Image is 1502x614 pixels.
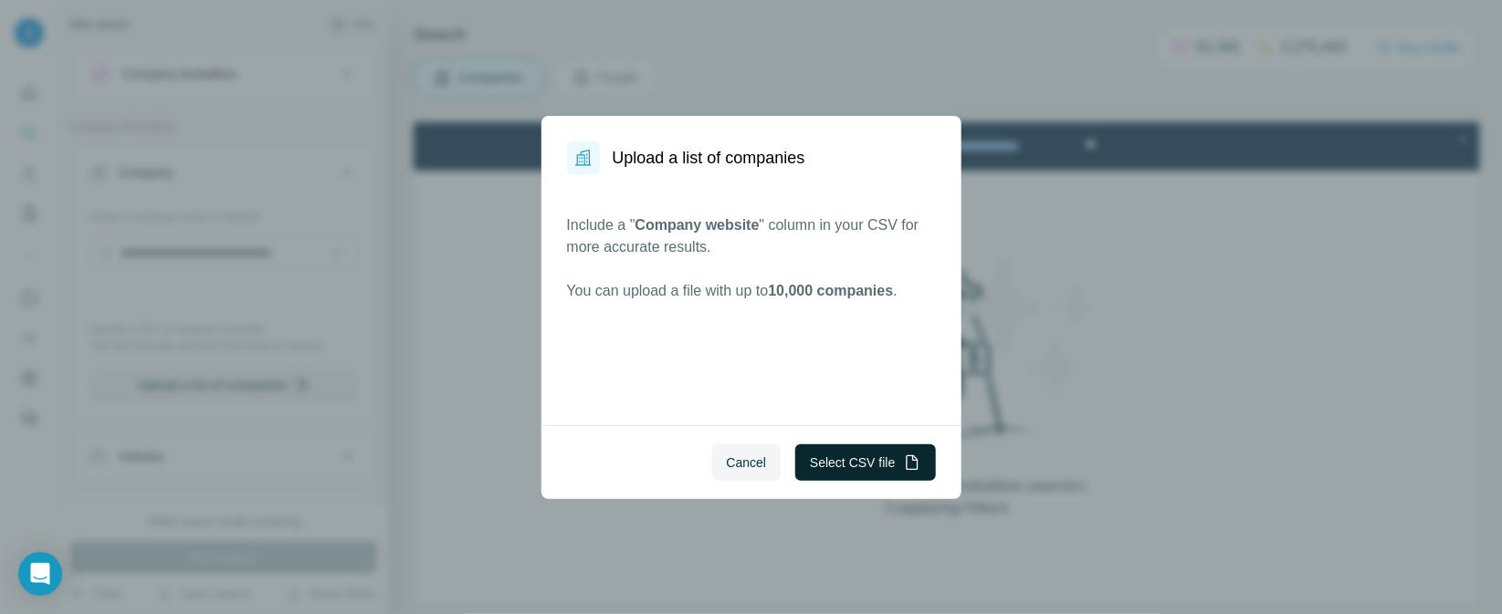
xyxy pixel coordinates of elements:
h1: Upload a list of companies [613,145,805,171]
p: Include a " " column in your CSV for more accurate results. [567,214,936,258]
span: Company website [635,217,760,233]
div: Watch our October Product update [406,4,657,44]
span: 10,000 companies [768,283,893,298]
button: Select CSV file [795,444,935,481]
p: You can upload a file with up to . [567,280,936,302]
div: Open Intercom Messenger [18,552,62,596]
div: Close Step [1040,7,1058,26]
button: Cancel [712,444,782,481]
span: Cancel [727,453,767,472]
